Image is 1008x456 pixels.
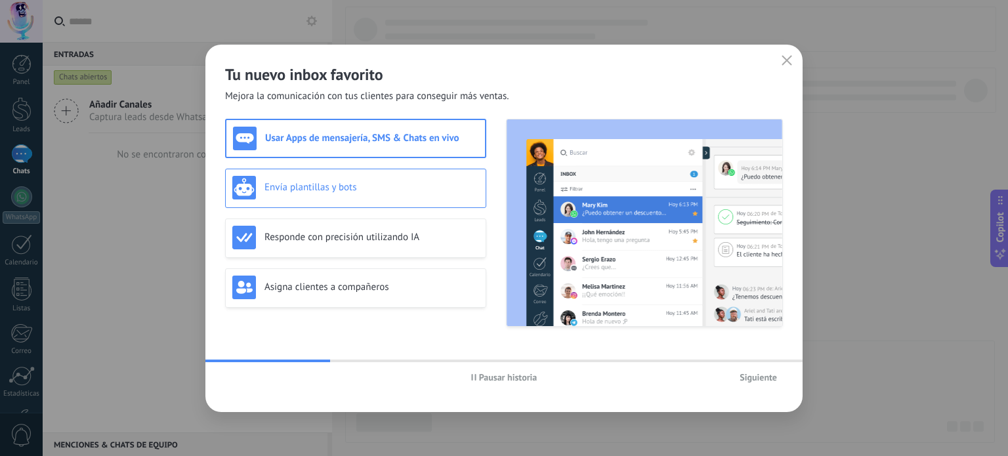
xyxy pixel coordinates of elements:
[734,367,783,387] button: Siguiente
[265,132,478,144] h3: Usar Apps de mensajería, SMS & Chats en vivo
[740,373,777,382] span: Siguiente
[264,181,479,194] h3: Envía plantillas y bots
[465,367,543,387] button: Pausar historia
[479,373,537,382] span: Pausar historia
[264,281,479,293] h3: Asigna clientes a compañeros
[225,90,509,103] span: Mejora la comunicación con tus clientes para conseguir más ventas.
[225,64,783,85] h2: Tu nuevo inbox favorito
[264,231,479,243] h3: Responde con precisión utilizando IA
